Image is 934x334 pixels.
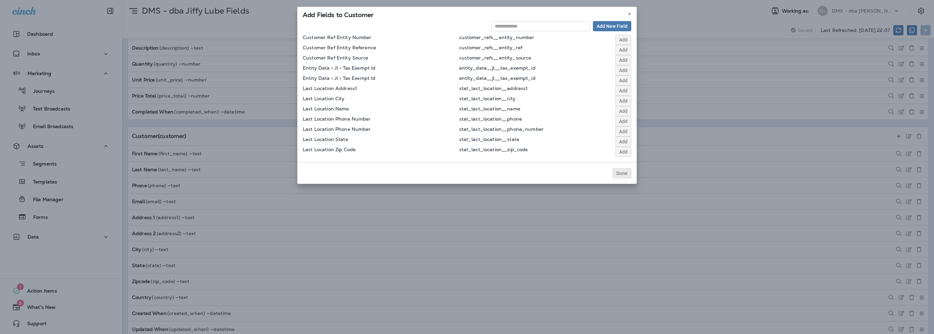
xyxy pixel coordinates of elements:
div: stat_last_location__phone [459,116,544,126]
button: Add [615,75,631,86]
span: Add [619,150,628,154]
div: Add Fields to Customer [297,7,637,21]
span: Add [619,129,628,134]
div: stat_last_location__city [459,96,544,106]
span: Add [619,68,628,73]
button: Add [615,86,631,96]
div: Last Location Name [303,106,388,116]
div: Last Location Address1 [303,86,388,96]
span: Add [619,58,628,63]
button: Add [615,45,631,55]
span: Add New Field [597,24,628,29]
div: customer_refs__entity_source [459,55,544,65]
span: Add [619,78,628,83]
button: Add [615,147,631,157]
div: Entity Data > Jl > Tax Exempt Id [303,75,388,86]
div: Last Location City [303,96,388,106]
span: Done [616,171,628,176]
span: Add [619,99,628,103]
div: Last Location State [303,137,388,147]
div: Customer Ref Entity Source [303,55,388,65]
div: Entity Data > Jl > Tax Exempt Id [303,65,388,75]
button: Add [615,106,631,116]
span: Add [619,88,628,93]
button: Add [615,55,631,65]
button: Add [615,116,631,126]
div: customer_refs__entity_number [459,35,544,45]
div: Customer Ref Entity Number [303,35,388,45]
button: Add [615,137,631,147]
div: Customer Ref Entity Reference [303,45,388,55]
span: Add [619,139,628,144]
div: stat_last_location__name [459,106,544,116]
span: Add [619,109,628,113]
div: stat_last_location__phone_number [459,126,544,137]
span: Add [619,119,628,124]
div: stat_last_location__zip_code [459,147,544,157]
div: Last Location Zip Code [303,147,388,157]
div: stat_last_location__state [459,137,544,147]
span: Add [619,48,628,52]
button: Add [615,126,631,137]
button: Add [615,96,631,106]
div: customer_refs__entity_ref [459,45,544,55]
div: stat_last_location__address1 [459,86,544,96]
div: Last Location Phone Number [303,116,388,126]
button: Add [615,35,631,45]
div: entity_data__jl__tax_exempt_id [459,75,544,86]
button: Add New Field [593,21,631,31]
span: Add [619,37,628,42]
div: entity_data__jl__tax_exempt_id [459,65,544,75]
button: Add [615,65,631,75]
button: Done [613,168,631,178]
div: Last Location Phone Number [303,126,388,137]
